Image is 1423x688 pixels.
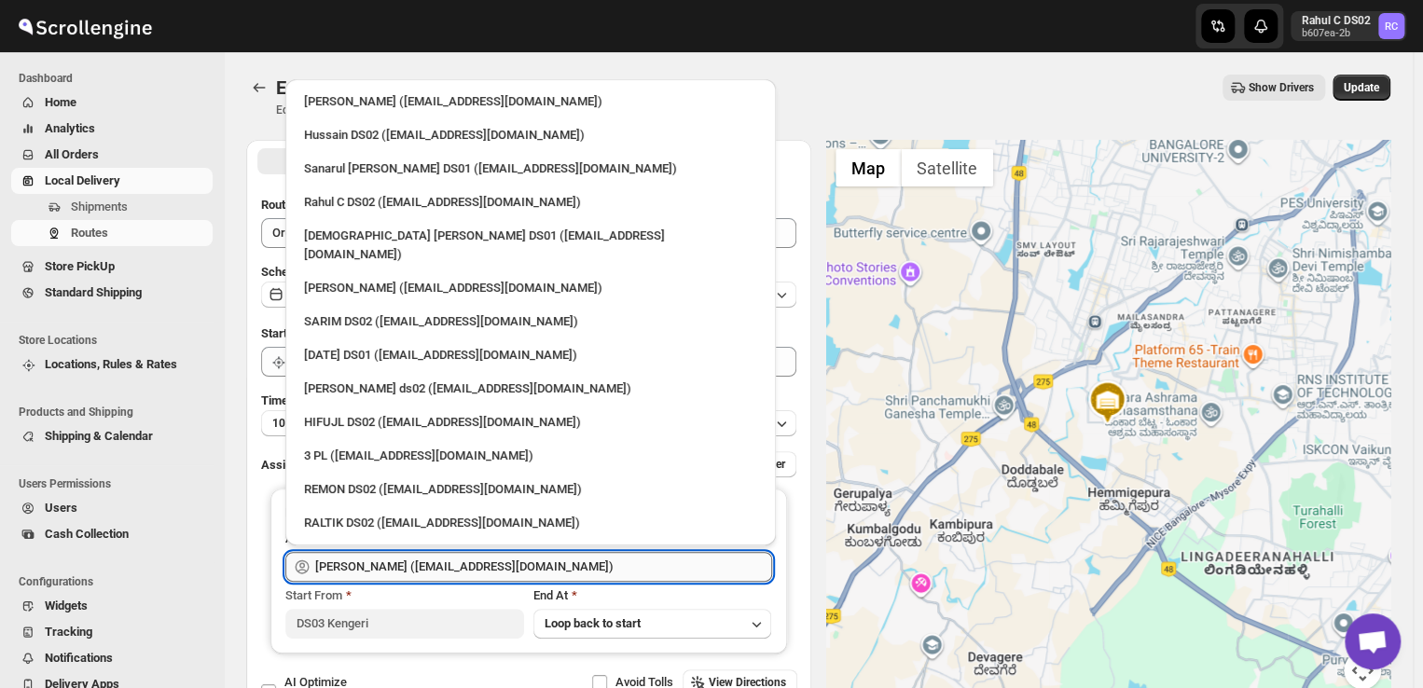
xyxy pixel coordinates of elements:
div: [PERSON_NAME] ([EMAIL_ADDRESS][DOMAIN_NAME]) [304,92,757,111]
p: b607ea-2b [1302,28,1371,39]
li: SARIM DS02 (xititor414@owlny.com) [285,303,776,337]
span: Start From [285,588,342,602]
button: Shipments [11,194,213,220]
div: [DEMOGRAPHIC_DATA] [PERSON_NAME] DS01 ([EMAIL_ADDRESS][DOMAIN_NAME]) [304,227,757,264]
div: End At [533,586,772,605]
span: Start Location (Warehouse) [261,326,408,340]
span: Add More Driver [704,457,785,472]
div: Rahul C DS02 ([EMAIL_ADDRESS][DOMAIN_NAME]) [304,193,757,212]
button: Analytics [11,116,213,142]
span: Scheduled for [261,265,336,279]
button: Routes [246,75,272,101]
button: Home [11,89,213,116]
button: Loop back to start [533,609,772,639]
div: HIFUJL DS02 ([EMAIL_ADDRESS][DOMAIN_NAME]) [304,413,757,432]
p: Edit/update your created route [276,103,428,117]
button: All Orders [11,142,213,168]
li: REMON DS02 (kesame7468@btcours.com) [285,471,776,504]
div: Sanarul [PERSON_NAME] DS01 ([EMAIL_ADDRESS][DOMAIN_NAME]) [304,159,757,178]
span: Time Per Stop [261,393,337,407]
div: SARIM DS02 ([EMAIL_ADDRESS][DOMAIN_NAME]) [304,312,757,331]
span: Dashboard [19,71,214,86]
span: Update [1344,80,1379,95]
span: Widgets [45,599,88,612]
input: Eg: Bengaluru Route [261,218,796,248]
div: [PERSON_NAME] ([EMAIL_ADDRESS][DOMAIN_NAME]) [304,279,757,297]
li: HIFUJL DS02 (cepali9173@intady.com) [285,404,776,437]
li: Sanarul Haque DS01 (fefifag638@adosnan.com) [285,150,776,184]
button: Tracking [11,619,213,645]
span: Loop back to start [545,616,641,630]
button: Notifications [11,645,213,671]
button: All Route Options [257,148,527,174]
li: Hussain DS02 (jarav60351@abatido.com) [285,117,776,150]
li: Rahul C DS02 (rahul.chopra@home-run.co) [285,184,776,217]
span: Shipments [71,200,128,213]
li: Rashidul ds02 (vaseno4694@minduls.com) [285,370,776,404]
button: Widgets [11,593,213,619]
span: Edit Route [276,76,360,99]
span: Users [45,501,77,515]
li: Vikas Rathod (lolegiy458@nalwan.com) [285,269,776,303]
span: Shipping & Calendar [45,429,153,443]
li: Islam Laskar DS01 (vixib74172@ikowat.com) [285,217,776,269]
div: [DATE] DS01 ([EMAIL_ADDRESS][DOMAIN_NAME]) [304,346,757,365]
span: Notifications [45,651,113,665]
button: Show Drivers [1223,75,1325,101]
span: Store PickUp [45,259,115,273]
div: 3 PL ([EMAIL_ADDRESS][DOMAIN_NAME]) [304,447,757,465]
button: Shipping & Calendar [11,423,213,449]
li: 3 PL (hello@home-run.co) [285,437,776,471]
span: 10 minutes [272,416,328,431]
span: Home [45,95,76,109]
button: Show satellite imagery [901,149,993,186]
span: Assign to [261,458,311,472]
div: [PERSON_NAME] ds02 ([EMAIL_ADDRESS][DOMAIN_NAME]) [304,379,757,398]
span: Tracking [45,625,92,639]
span: Products and Shipping [19,405,214,420]
span: Local Delivery [45,173,120,187]
li: Sangam DS01 (relov34542@lassora.com) [285,538,776,571]
text: RC [1385,21,1398,33]
input: Search assignee [315,552,772,582]
div: REMON DS02 ([EMAIL_ADDRESS][DOMAIN_NAME]) [304,480,757,499]
button: User menu [1291,11,1406,41]
p: Rahul C DS02 [1302,13,1371,28]
button: 10 minutes [261,410,796,436]
button: Locations, Rules & Rates [11,351,213,378]
button: [DATE]|Today [261,282,796,308]
div: Hussain DS02 ([EMAIL_ADDRESS][DOMAIN_NAME]) [304,126,757,144]
span: Configurations [19,574,214,589]
li: Raja DS01 (gasecig398@owlny.com) [285,337,776,370]
span: Routes [71,226,108,240]
span: Show Drivers [1249,80,1314,95]
div: Open chat [1345,613,1401,669]
span: Route Name [261,198,326,212]
button: Show street map [836,149,901,186]
span: Cash Collection [45,527,129,541]
img: ScrollEngine [15,3,155,49]
li: Rahul Chopra (pukhraj@home-run.co) [285,87,776,117]
button: Update [1333,75,1390,101]
li: RALTIK DS02 (cecih54531@btcours.com) [285,504,776,538]
button: Cash Collection [11,521,213,547]
div: RALTIK DS02 ([EMAIL_ADDRESS][DOMAIN_NAME]) [304,514,757,532]
button: Users [11,495,213,521]
button: Routes [11,220,213,246]
span: All Orders [45,147,99,161]
span: Locations, Rules & Rates [45,357,177,371]
span: Users Permissions [19,476,214,491]
span: Standard Shipping [45,285,142,299]
span: Analytics [45,121,95,135]
span: Store Locations [19,333,214,348]
span: Rahul C DS02 [1378,13,1404,39]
